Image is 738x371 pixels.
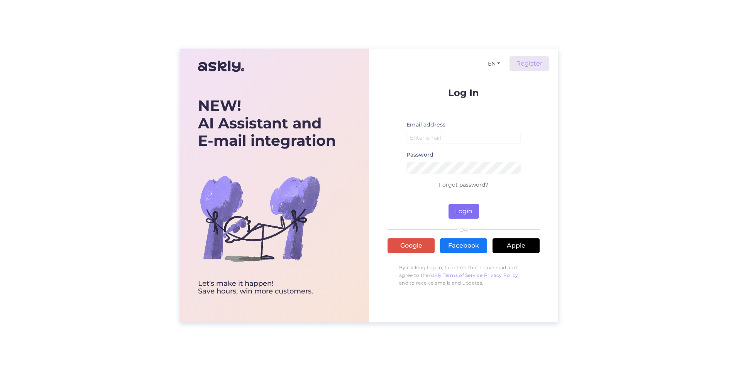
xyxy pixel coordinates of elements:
[485,58,503,69] button: EN
[458,227,469,233] span: OR
[509,56,549,71] a: Register
[439,181,488,188] a: Forgot password?
[198,280,336,295] div: Let’s make it happen! Save hours, win more customers.
[406,132,521,144] input: Enter email
[484,272,518,278] a: Privacy Policy
[429,272,483,278] a: Askly Terms of Service
[493,238,540,253] a: Apple
[406,121,445,129] label: Email address
[198,97,336,150] div: AI Assistant and E-mail integration
[388,260,540,291] p: By clicking Log In, I confirm that I have read and agree to the , , and to receive emails and upd...
[198,57,244,76] img: Askly
[198,96,241,115] b: NEW!
[388,238,435,253] a: Google
[198,157,322,280] img: bg-askly
[440,238,487,253] a: Facebook
[449,204,479,219] button: Login
[406,151,433,159] label: Password
[388,88,540,98] p: Log In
